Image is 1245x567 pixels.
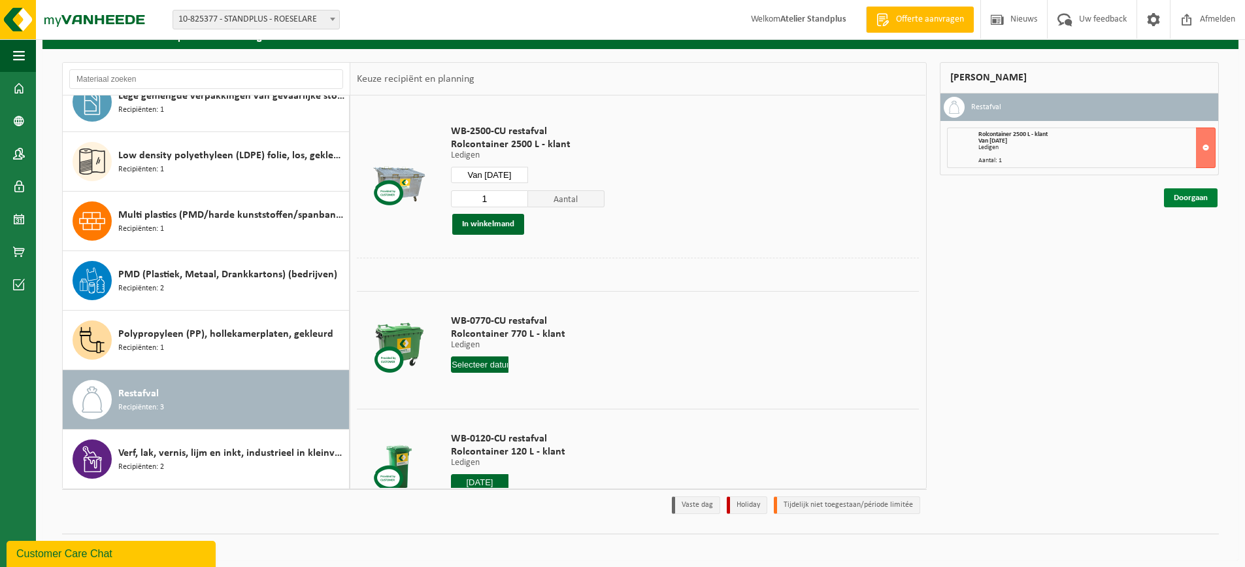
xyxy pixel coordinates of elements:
span: Recipiënten: 1 [118,163,164,176]
span: Recipiënten: 1 [118,104,164,116]
button: Polypropyleen (PP), hollekamerplaten, gekleurd Recipiënten: 1 [63,311,350,370]
span: WB-0770-CU restafval [451,315,565,328]
button: Multi plastics (PMD/harde kunststoffen/spanbanden/EPS/folie naturel/folie gemengd) Recipiënten: 1 [63,192,350,251]
li: Vaste dag [672,496,720,514]
span: Recipiënten: 3 [118,402,164,414]
span: Rolcontainer 120 L - klant [451,445,565,458]
input: Selecteer datum [451,167,528,183]
span: Recipiënten: 1 [118,342,164,354]
li: Tijdelijk niet toegestaan/période limitée [774,496,920,514]
h3: Restafval [971,97,1001,118]
button: Lege gemengde verpakkingen van gevaarlijke stoffen Recipiënten: 1 [63,73,350,132]
iframe: chat widget [7,538,218,567]
li: Holiday [727,496,767,514]
span: PMD (Plastiek, Metaal, Drankkartons) (bedrijven) [118,267,337,283]
input: Selecteer datum [451,356,508,373]
strong: Atelier Standplus [780,14,846,24]
span: Recipiënten: 1 [118,223,164,235]
span: Verf, lak, vernis, lijm en inkt, industrieel in kleinverpakking [118,445,346,461]
input: Selecteer datum [451,474,508,490]
span: WB-2500-CU restafval [451,125,605,138]
span: Offerte aanvragen [893,13,967,26]
span: Recipiënten: 2 [118,283,164,295]
span: WB-0120-CU restafval [451,432,565,445]
span: Rolcontainer 2500 L - klant [451,138,605,151]
p: Ledigen [451,151,605,160]
strong: Van [DATE] [978,137,1007,145]
button: Verf, lak, vernis, lijm en inkt, industrieel in kleinverpakking Recipiënten: 2 [63,430,350,489]
button: Low density polyethyleen (LDPE) folie, los, gekleurd Recipiënten: 1 [63,132,350,192]
input: Materiaal zoeken [69,69,343,89]
p: Ledigen [451,458,565,468]
span: Lege gemengde verpakkingen van gevaarlijke stoffen [118,88,346,104]
span: Multi plastics (PMD/harde kunststoffen/spanbanden/EPS/folie naturel/folie gemengd) [118,207,346,223]
span: 10-825377 - STANDPLUS - ROESELARE [173,10,339,29]
span: Rolcontainer 770 L - klant [451,328,565,341]
span: Restafval [118,386,159,402]
div: Aantal: 1 [978,158,1216,164]
span: 10-825377 - STANDPLUS - ROESELARE [173,10,340,29]
span: Aantal [528,190,605,207]
button: PMD (Plastiek, Metaal, Drankkartons) (bedrijven) Recipiënten: 2 [63,251,350,311]
button: In winkelmand [452,214,524,235]
span: Low density polyethyleen (LDPE) folie, los, gekleurd [118,148,346,163]
a: Offerte aanvragen [866,7,974,33]
span: Polypropyleen (PP), hollekamerplaten, gekleurd [118,326,333,342]
span: Recipiënten: 2 [118,461,164,473]
button: Restafval Recipiënten: 3 [63,370,350,430]
div: Keuze recipiënt en planning [350,63,481,95]
a: Doorgaan [1164,188,1218,207]
div: Ledigen [978,145,1216,151]
p: Ledigen [451,341,565,350]
span: Rolcontainer 2500 L - klant [978,131,1048,138]
div: [PERSON_NAME] [940,62,1220,94]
